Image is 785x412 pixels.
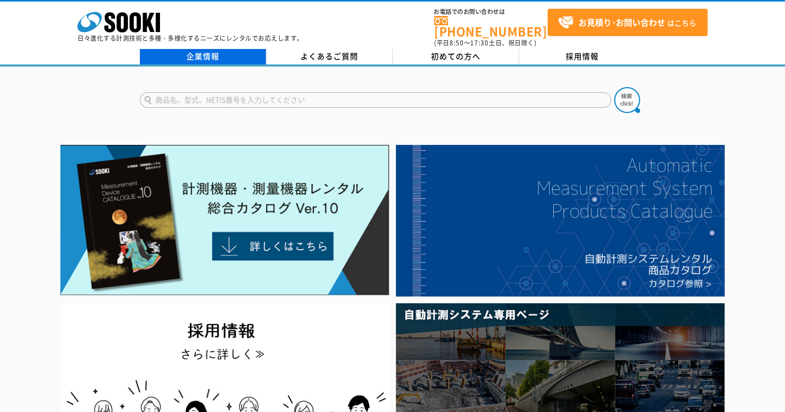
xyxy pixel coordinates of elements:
[393,49,519,64] a: 初めての方へ
[470,38,489,47] span: 17:30
[434,38,536,47] span: (平日 ～ 土日、祝日除く)
[434,16,548,37] a: [PHONE_NUMBER]
[431,51,480,62] span: 初めての方へ
[579,16,665,28] strong: お見積り･お問い合わせ
[77,35,303,41] p: 日々進化する計測技術と多種・多様化するニーズにレンタルでお応えします。
[614,87,640,113] img: btn_search.png
[396,145,725,296] img: 自動計測システムカタログ
[140,49,266,64] a: 企業情報
[140,92,611,108] input: 商品名、型式、NETIS番号を入力してください
[548,9,708,36] a: お見積り･お問い合わせはこちら
[558,15,696,30] span: はこちら
[60,145,389,295] img: Catalog Ver10
[266,49,393,64] a: よくあるご質問
[450,38,464,47] span: 8:50
[434,9,548,15] span: お電話でのお問い合わせは
[519,49,646,64] a: 採用情報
